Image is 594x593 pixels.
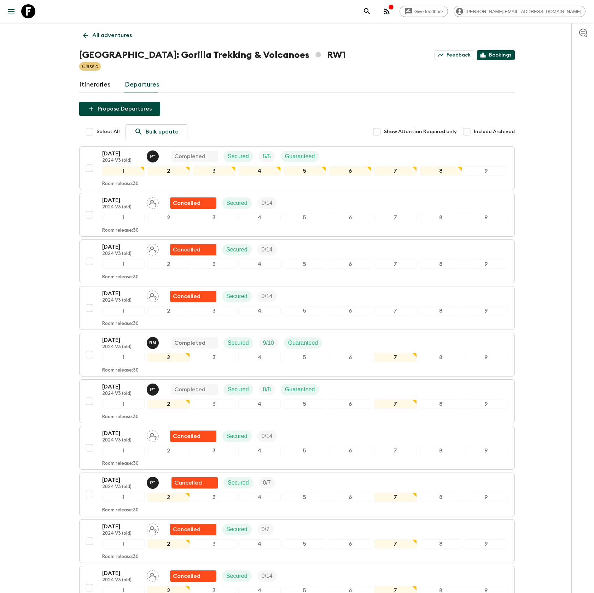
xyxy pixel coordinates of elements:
p: [DATE] [102,336,141,344]
div: 4 [238,213,281,222]
p: Cancelled [173,245,200,254]
div: Trip Fill [259,384,275,395]
div: 6 [329,353,371,362]
button: [DATE]2024 V3 (old)Pacifique "Pax" GirinshutiCompletedSecuredTrip FillGuaranteed123456789Room rel... [79,146,515,190]
div: Secured [222,197,252,209]
div: 2 [147,166,190,176]
div: 6 [329,446,371,455]
span: Assign pack leader [147,526,159,531]
a: Bookings [477,50,515,60]
p: 0 / 14 [262,245,273,254]
span: Renson Mburu [147,339,160,345]
p: Secured [226,292,248,301]
p: 2024 V3 (old) [102,204,141,210]
p: Cancelled [173,525,200,534]
div: 3 [193,353,235,362]
p: Room release: 30 [102,321,139,327]
div: 6 [329,213,371,222]
div: 2 [147,213,190,222]
p: 0 / 7 [262,525,269,534]
p: P " [150,480,156,486]
p: 2024 V3 (old) [102,484,141,490]
div: 7 [374,539,417,548]
div: 9 [465,306,507,315]
div: Secured [222,244,252,255]
div: Flash Pack cancellation [170,570,216,582]
div: Trip Fill [259,337,278,349]
p: 0 / 14 [262,292,273,301]
div: Secured [222,524,252,535]
div: Trip Fill [257,431,277,442]
div: 9 [465,166,507,176]
div: 3 [193,306,235,315]
p: Secured [228,479,249,487]
p: Cancelled [173,292,200,301]
div: Trip Fill [257,524,274,535]
p: Secured [226,245,248,254]
div: 7 [374,493,417,502]
button: search adventures [360,4,374,18]
p: 2024 V3 (old) [102,531,141,536]
div: 2 [147,306,190,315]
div: 9 [465,446,507,455]
p: 2024 V3 (old) [102,298,141,303]
div: 8 [420,539,462,548]
p: 2024 V3 (old) [102,158,141,164]
p: Room release: 30 [102,274,139,280]
span: Assign pack leader [147,246,159,251]
p: Secured [228,339,249,347]
p: Secured [226,572,248,580]
div: 3 [193,539,235,548]
p: Classic [82,63,98,70]
div: Trip Fill [259,477,275,488]
div: Secured [222,291,252,302]
div: 7 [374,353,417,362]
p: [DATE] [102,383,141,391]
div: 3 [193,260,235,269]
div: 1 [102,399,145,409]
a: Bulk update [126,124,187,139]
button: P" [147,477,160,489]
div: Secured [222,570,252,582]
button: [DATE]2024 V3 (old)Assign pack leaderFlash Pack cancellationSecuredTrip Fill123456789Room release:30 [79,519,515,563]
p: 5 / 5 [263,152,271,161]
div: 4 [238,166,281,176]
div: 3 [193,399,235,409]
div: 4 [238,539,281,548]
div: 3 [193,493,235,502]
p: [DATE] [102,522,141,531]
span: [PERSON_NAME][EMAIL_ADDRESS][DOMAIN_NAME] [462,9,585,14]
p: 0 / 14 [262,572,273,580]
p: [DATE] [102,429,141,438]
div: 9 [465,493,507,502]
div: 5 [284,306,326,315]
p: 2024 V3 (old) [102,438,141,443]
div: 1 [102,213,145,222]
p: Bulk update [146,128,179,136]
div: 7 [374,213,417,222]
p: Room release: 30 [102,181,139,187]
div: 5 [284,493,326,502]
div: [PERSON_NAME][EMAIL_ADDRESS][DOMAIN_NAME] [454,6,586,17]
p: [DATE] [102,289,141,298]
span: Pacifique "Pax" Girinshuti [147,479,160,485]
div: 2 [147,446,190,455]
div: 2 [147,260,190,269]
p: 2024 V3 (old) [102,391,141,397]
p: Room release: 30 [102,368,139,373]
div: 9 [465,213,507,222]
button: [DATE]2024 V3 (old)Assign pack leaderFlash Pack cancellationSecuredTrip Fill123456789Room release:30 [79,426,515,470]
div: Flash Pack cancellation [171,477,218,488]
p: [DATE] [102,476,141,484]
p: 2024 V3 (old) [102,251,141,257]
div: 1 [102,446,145,455]
div: 8 [420,260,462,269]
div: 9 [465,353,507,362]
div: Trip Fill [257,570,277,582]
div: Flash Pack cancellation [170,197,216,209]
p: Guaranteed [285,152,315,161]
span: Pacifique "Pax" Girinshuti [147,153,160,158]
p: Secured [226,199,248,207]
div: 1 [102,260,145,269]
div: Trip Fill [257,197,277,209]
